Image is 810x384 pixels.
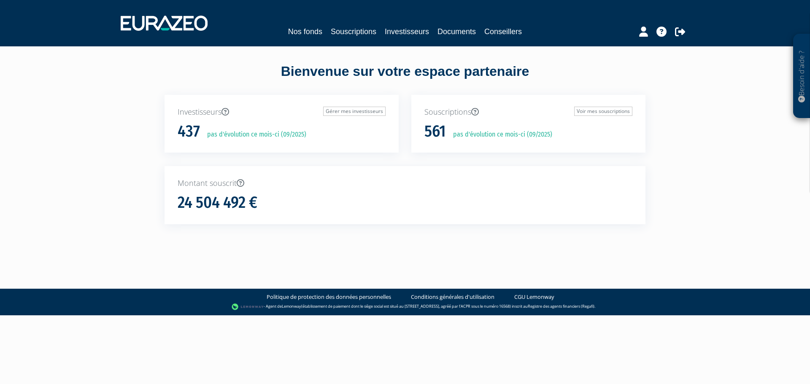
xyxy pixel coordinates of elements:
[331,26,376,38] a: Souscriptions
[797,38,807,114] p: Besoin d'aide ?
[232,303,264,311] img: logo-lemonway.png
[178,107,386,118] p: Investisseurs
[267,293,391,301] a: Politique de protection des données personnelles
[424,107,632,118] p: Souscriptions
[447,130,552,140] p: pas d'évolution ce mois-ci (09/2025)
[385,26,429,38] a: Investisseurs
[574,107,632,116] a: Voir mes souscriptions
[437,26,476,38] a: Documents
[178,178,632,189] p: Montant souscrit
[514,293,554,301] a: CGU Lemonway
[8,303,802,311] div: - Agent de (établissement de paiement dont le siège social est situé au [STREET_ADDRESS], agréé p...
[484,26,522,38] a: Conseillers
[424,123,446,140] h1: 561
[282,303,301,309] a: Lemonway
[178,123,200,140] h1: 437
[158,62,652,95] div: Bienvenue sur votre espace partenaire
[288,26,322,38] a: Nos fonds
[323,107,386,116] a: Gérer mes investisseurs
[178,194,257,212] h1: 24 504 492 €
[201,130,306,140] p: pas d'évolution ce mois-ci (09/2025)
[121,16,208,31] img: 1732889491-logotype_eurazeo_blanc_rvb.png
[411,293,494,301] a: Conditions générales d'utilisation
[528,303,594,309] a: Registre des agents financiers (Regafi)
